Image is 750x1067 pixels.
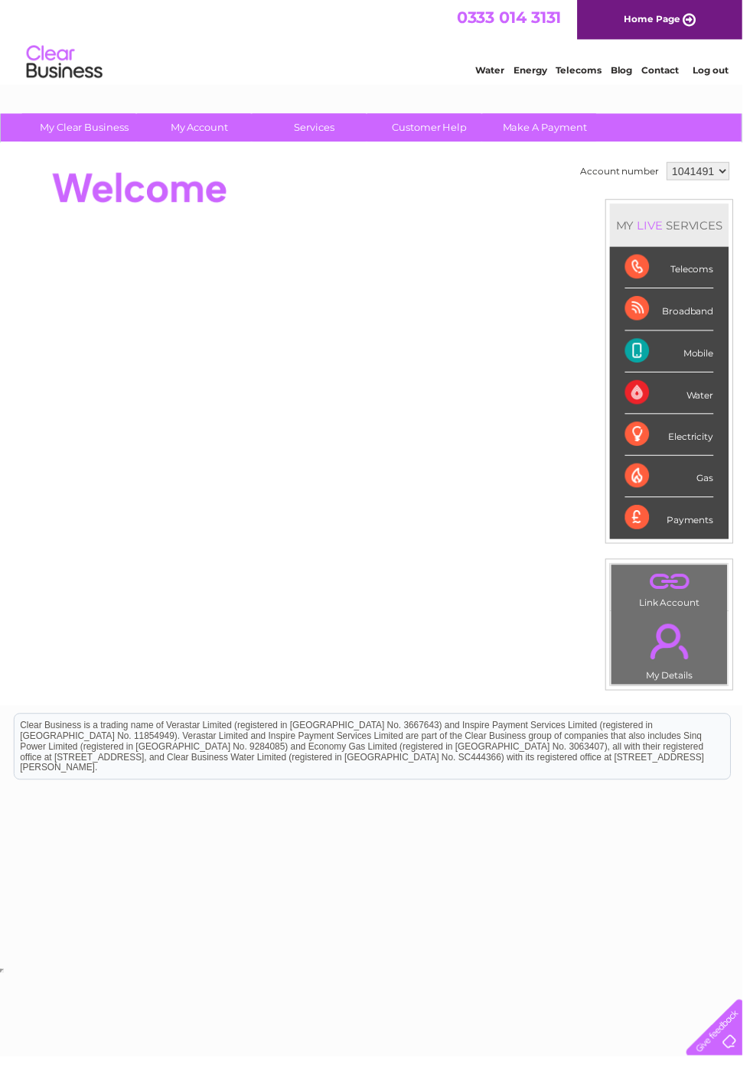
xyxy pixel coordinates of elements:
[631,249,721,291] div: Telecoms
[22,115,148,143] a: My Clear Business
[631,418,721,460] div: Electricity
[616,206,736,249] div: MY SERVICES
[562,65,608,76] a: Telecoms
[641,220,673,235] div: LIVE
[617,570,735,618] td: Link Account
[648,65,686,76] a: Contact
[582,160,670,186] td: Account number
[631,503,721,544] div: Payments
[699,65,735,76] a: Log out
[461,8,567,27] a: 0333 014 3131
[15,8,738,74] div: Clear Business is a trading name of Verastar Limited (registered in [GEOGRAPHIC_DATA] No. 3667643...
[487,115,614,143] a: Make A Payment
[631,334,721,376] div: Mobile
[255,115,381,143] a: Services
[621,621,731,675] a: .
[481,65,510,76] a: Water
[519,65,553,76] a: Energy
[621,574,731,601] a: .
[631,460,721,503] div: Gas
[631,291,721,333] div: Broadband
[26,40,104,86] img: logo.png
[617,65,639,76] a: Blog
[139,115,265,143] a: My Account
[617,617,735,692] td: My Details
[631,376,721,418] div: Water
[371,115,497,143] a: Customer Help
